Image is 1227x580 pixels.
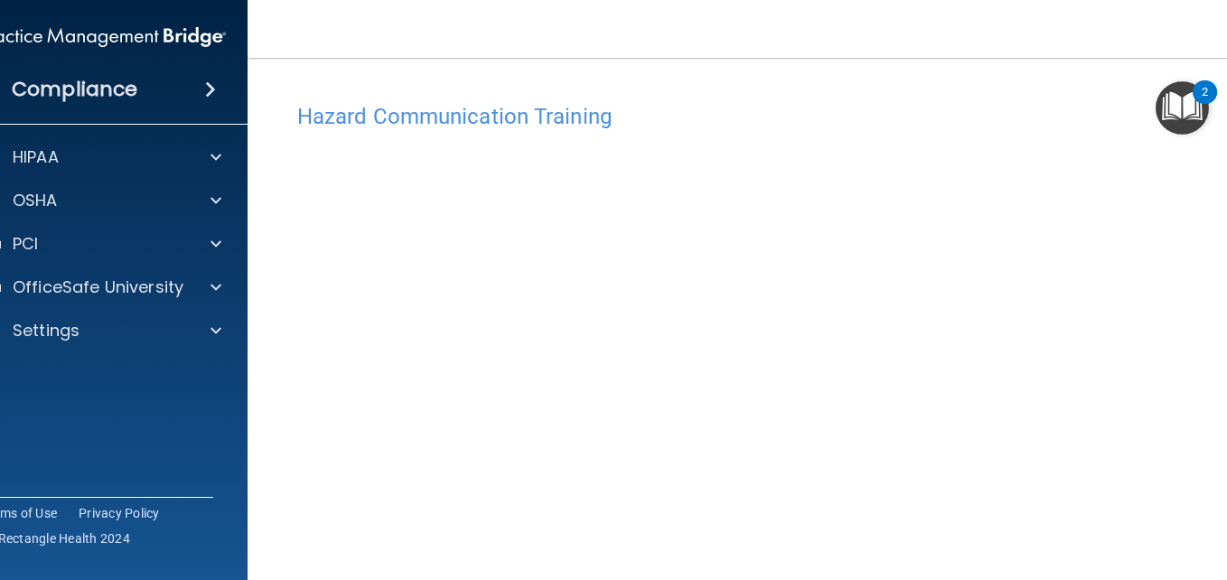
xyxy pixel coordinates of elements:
[79,504,160,522] a: Privacy Policy
[1202,92,1208,116] div: 2
[297,105,1219,128] h4: Hazard Communication Training
[12,77,137,102] h4: Compliance
[13,146,59,168] p: HIPAA
[13,190,58,211] p: OSHA
[13,276,183,298] p: OfficeSafe University
[13,233,38,255] p: PCI
[1156,81,1209,135] button: Open Resource Center, 2 new notifications
[13,320,80,341] p: Settings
